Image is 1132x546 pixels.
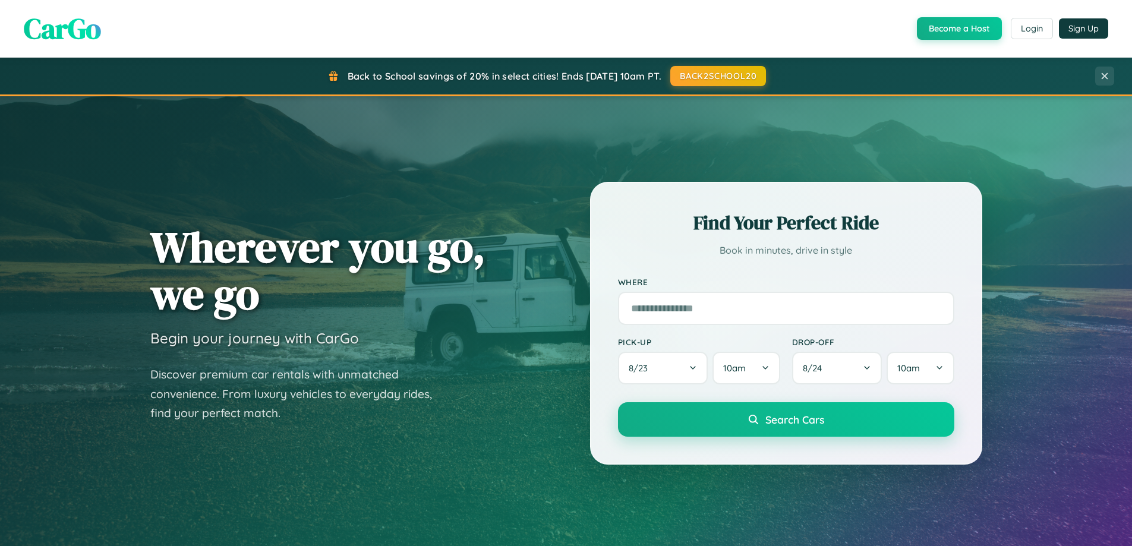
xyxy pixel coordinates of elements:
label: Where [618,277,954,287]
span: 10am [723,362,746,374]
span: 8 / 23 [629,362,654,374]
button: 10am [712,352,780,384]
label: Drop-off [792,337,954,347]
span: CarGo [24,9,101,48]
span: Back to School savings of 20% in select cities! Ends [DATE] 10am PT. [348,70,661,82]
p: Discover premium car rentals with unmatched convenience. From luxury vehicles to everyday rides, ... [150,365,447,423]
h3: Begin your journey with CarGo [150,329,359,347]
button: BACK2SCHOOL20 [670,66,766,86]
button: Sign Up [1059,18,1108,39]
h1: Wherever you go, we go [150,223,485,317]
h2: Find Your Perfect Ride [618,210,954,236]
button: Search Cars [618,402,954,437]
button: 10am [887,352,954,384]
span: 8 / 24 [803,362,828,374]
button: Become a Host [917,17,1002,40]
p: Book in minutes, drive in style [618,242,954,259]
button: 8/24 [792,352,882,384]
button: Login [1011,18,1053,39]
button: 8/23 [618,352,708,384]
label: Pick-up [618,337,780,347]
span: 10am [897,362,920,374]
span: Search Cars [765,413,824,426]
